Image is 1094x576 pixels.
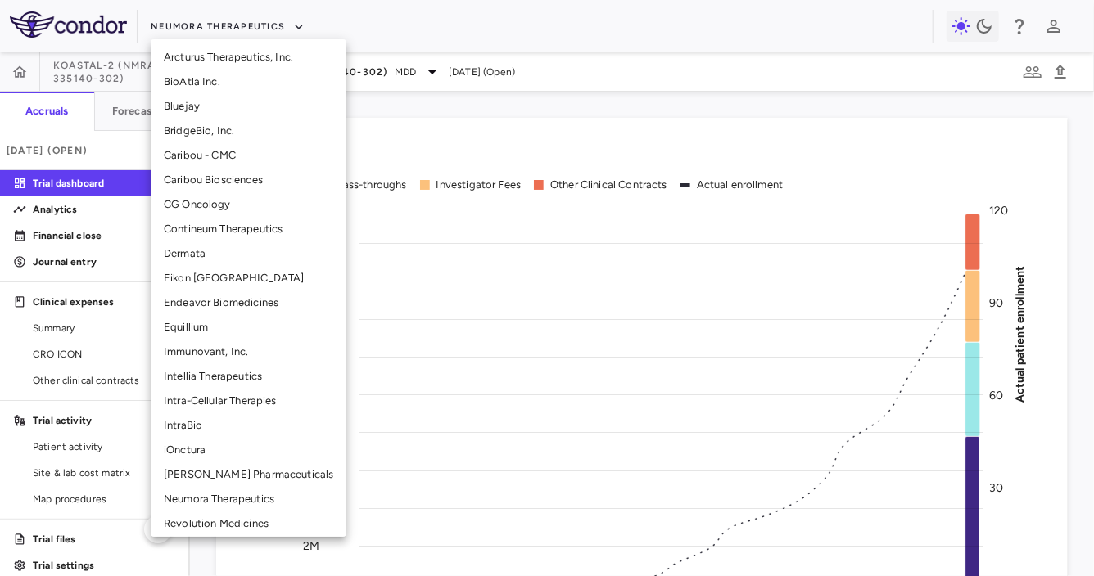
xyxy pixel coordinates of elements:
[151,94,346,119] li: Bluejay
[151,45,346,70] li: Arcturus Therapeutics, Inc.
[151,143,346,168] li: Caribou - CMC
[151,217,346,241] li: Contineum Therapeutics
[151,511,346,536] li: Revolution Medicines
[151,168,346,192] li: Caribou Biosciences
[151,340,346,364] li: Immunovant, Inc.
[151,70,346,94] li: BioAtla Inc.
[151,290,346,315] li: Endeavor Biomedicines
[151,413,346,438] li: IntraBio
[151,438,346,462] li: iOnctura
[151,266,346,290] li: Eikon [GEOGRAPHIC_DATA]
[151,241,346,266] li: Dermata
[151,487,346,511] li: Neumora Therapeutics
[151,536,346,560] li: Solid Biosciences
[151,315,346,340] li: Equillium
[151,462,346,487] li: [PERSON_NAME] Pharmaceuticals
[151,119,346,143] li: BridgeBio, Inc.
[151,364,346,389] li: Intellia Therapeutics
[151,389,346,413] li: Intra-Cellular Therapies
[151,192,346,217] li: CG Oncology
